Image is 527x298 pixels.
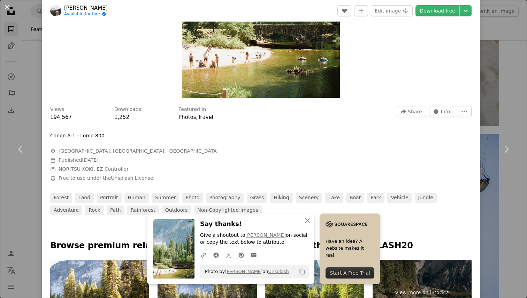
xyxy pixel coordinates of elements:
time: August 19, 2025 at 12:07:59 PM GMT+10 [82,157,98,163]
a: Share on Pinterest [235,248,247,262]
span: Published [59,157,99,163]
button: More Actions [457,106,472,117]
a: boat [346,193,364,203]
a: jungle [415,193,437,203]
button: Edit image [371,5,413,16]
a: human [124,193,149,203]
a: Share on Twitter [222,248,235,262]
p: Browse premium related images on iStock | Save 20% with code UNSPLASH20 [50,240,472,251]
span: Free to use under the [59,175,153,182]
a: [PERSON_NAME] [64,5,108,11]
a: photo [182,193,203,203]
a: Available for hire [64,11,108,17]
a: adventure [50,206,82,215]
h3: Downloads [114,106,141,113]
button: Copy to clipboard [296,266,308,277]
a: Non-copyrighted images [194,206,261,215]
a: scenery [296,193,322,203]
p: Canon A-1 - Lomo 800 [50,132,105,139]
img: Go to Spencer Plouzek's profile [50,5,61,16]
span: Have an idea? A website makes it real. [326,238,374,259]
a: Share on Facebook [210,248,222,262]
a: Have an idea? A website makes it real.Start A Free Trial [320,214,380,284]
a: photography [206,193,244,203]
button: NORITSU KOKI, EZ Controller [59,166,129,173]
button: Like [337,5,351,16]
p: Give a shoutout to on social or copy the text below to attribute. [200,232,309,246]
a: Next [485,116,527,183]
a: lake [325,193,343,203]
a: summer [152,193,179,203]
a: [PERSON_NAME] [245,232,286,238]
a: rainforest [127,206,159,215]
a: portrait [97,193,121,203]
a: Unsplash License [111,175,153,181]
a: park [367,193,384,203]
a: vehicle [387,193,412,203]
button: Add to Collection [354,5,368,16]
a: rock [85,206,104,215]
span: Share [408,106,422,117]
a: [PERSON_NAME] [225,269,262,274]
a: Download free [415,5,459,16]
a: Travel [198,114,213,120]
a: Share over email [247,248,260,262]
span: 194,567 [50,114,72,120]
span: Photo by on [201,266,289,277]
a: Unsplash [268,269,289,274]
a: land [75,193,94,203]
a: Photos [178,114,196,120]
a: outdoors [162,206,191,215]
a: path [107,206,124,215]
h3: Say thanks! [200,219,309,229]
div: Start A Free Trial [326,267,374,279]
img: file-1705255347840-230a6ab5bca9image [326,219,367,229]
span: 1,252 [114,114,129,120]
span: [GEOGRAPHIC_DATA], [GEOGRAPHIC_DATA], [GEOGRAPHIC_DATA] [59,148,219,155]
button: Stats about this image [429,106,455,117]
a: hiking [270,193,292,203]
button: Share this image [396,106,426,117]
span: , [196,114,198,120]
h3: Views [50,106,64,113]
h3: Featured in [178,106,206,113]
span: Info [441,106,450,117]
a: grass [247,193,268,203]
button: Choose download size [460,5,472,16]
a: forest [50,193,72,203]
